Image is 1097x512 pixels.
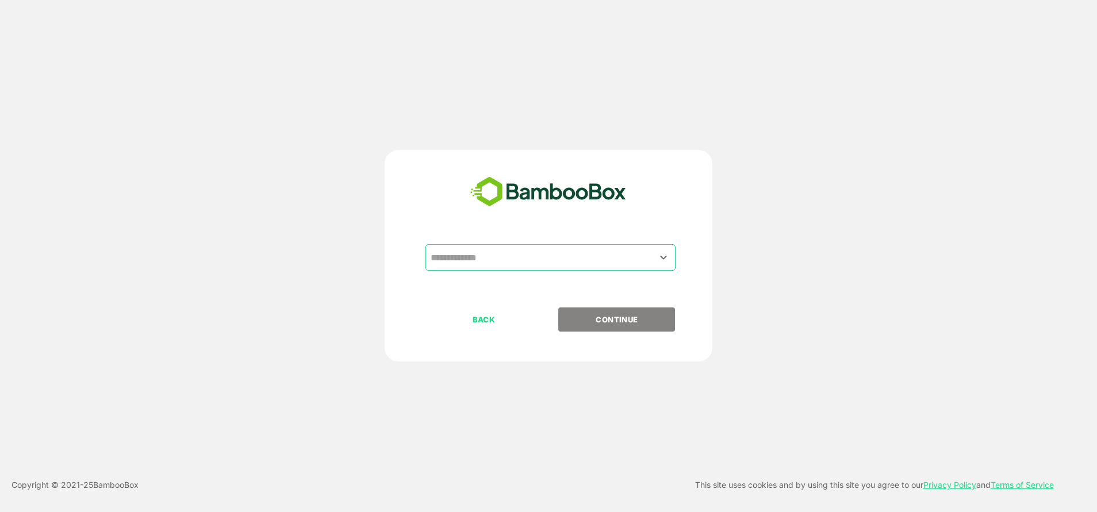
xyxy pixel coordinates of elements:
img: bamboobox [464,173,632,211]
a: Privacy Policy [923,480,976,490]
button: Open [656,249,672,265]
a: Terms of Service [991,480,1054,490]
button: BACK [425,307,542,332]
button: CONTINUE [558,307,675,332]
p: BACK [427,313,542,326]
p: CONTINUE [559,313,674,326]
p: This site uses cookies and by using this site you agree to our and [695,478,1054,492]
p: Copyright © 2021- 25 BambooBox [11,478,139,492]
